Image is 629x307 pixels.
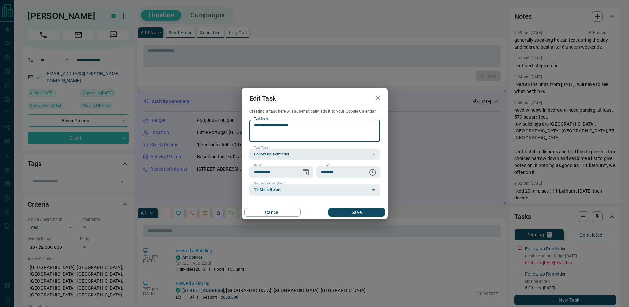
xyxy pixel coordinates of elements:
[254,146,270,150] label: Task Type
[254,117,268,121] label: Task Note
[321,163,329,168] label: Time
[249,184,380,196] div: 10 Mins Before
[244,208,301,217] button: Cancel
[254,163,262,168] label: Date
[366,166,379,179] button: Choose time, selected time is 6:00 AM
[242,88,284,109] h2: Edit Task
[249,109,380,114] p: Creating a task here will automatically add it to your Google Calendar.
[254,181,286,186] label: Google Calendar Alert
[299,166,312,179] button: Choose date, selected date is Aug 17, 2025
[249,149,380,160] div: Follow up Reminder
[328,208,385,217] button: Save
